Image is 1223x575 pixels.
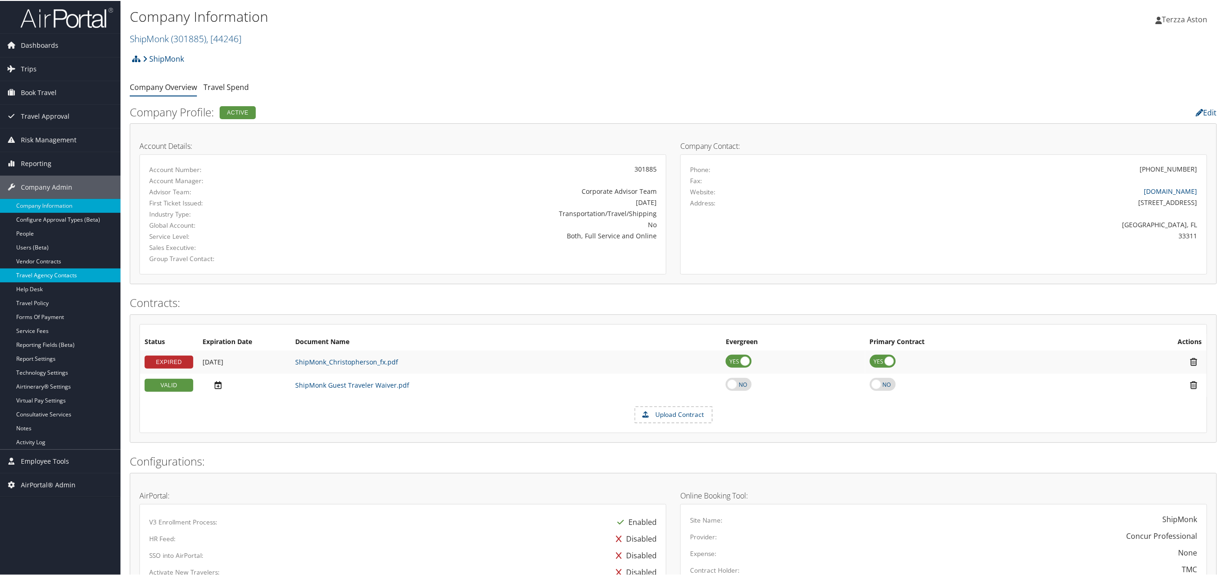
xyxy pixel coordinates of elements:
label: Service Level: [149,231,309,240]
div: Active [220,105,256,118]
div: Corporate Advisor Team [323,185,657,195]
label: Group Travel Contact: [149,253,309,262]
div: ShipMonk [1163,513,1198,524]
span: Reporting [21,151,51,174]
th: Primary Contract [865,333,1090,350]
label: Contract Holder: [690,565,740,574]
div: No [323,219,657,229]
a: Company Overview [130,81,197,91]
a: Travel Spend [203,81,249,91]
span: Employee Tools [21,449,69,472]
div: [STREET_ADDRESS] [820,197,1198,206]
label: Address: [690,198,716,207]
label: Global Account: [149,220,309,229]
h1: Company Information [130,6,855,26]
label: SSO into AirPortal: [149,550,203,559]
img: airportal-logo.png [20,6,113,28]
span: [DATE] [203,357,223,365]
h2: Company Profile: [130,103,850,119]
div: EXPIRED [145,355,193,368]
span: Company Admin [21,175,72,198]
label: Upload Contract [635,406,712,422]
div: [PHONE_NUMBER] [1140,163,1198,173]
h4: Company Contact: [680,141,1207,149]
label: Advisor Team: [149,186,309,196]
label: Phone: [690,164,710,173]
div: Concur Professional [1127,530,1198,541]
th: Expiration Date [198,333,291,350]
a: [DOMAIN_NAME] [1144,186,1198,195]
span: Travel Approval [21,104,70,127]
div: VALID [145,378,193,391]
div: 33311 [820,230,1198,240]
div: Both, Full Service and Online [323,230,657,240]
h2: Configurations: [130,453,1217,468]
label: V3 Enrollment Process: [149,517,217,526]
label: Website: [690,186,716,196]
a: ShipMonk [130,32,241,44]
label: Site Name: [690,515,722,524]
label: Expense: [690,548,716,557]
label: Account Manager: [149,175,309,185]
a: Edit [1196,107,1217,117]
div: Disabled [611,546,657,563]
th: Document Name [291,333,721,350]
div: TMC [1182,563,1198,574]
span: Trips [21,57,37,80]
div: Add/Edit Date [203,357,286,365]
label: Fax: [690,175,702,185]
label: Industry Type: [149,209,309,218]
a: Terzza Aston [1156,5,1217,32]
label: Account Number: [149,164,309,173]
i: Remove Contract [1186,379,1202,389]
label: Sales Executive: [149,242,309,251]
label: First Ticket Issued: [149,198,309,207]
h4: Account Details: [139,141,666,149]
div: 301885 [323,163,657,173]
div: Enabled [613,513,657,530]
span: Terzza Aston [1162,13,1208,24]
div: [GEOGRAPHIC_DATA], FL [820,219,1198,229]
div: [DATE] [323,197,657,206]
h4: Online Booking Tool: [680,491,1207,498]
a: ShipMonk Guest Traveler Waiver.pdf [295,380,409,389]
th: Actions [1090,333,1207,350]
span: ( 301885 ) [171,32,206,44]
th: Status [140,333,198,350]
h4: AirPortal: [139,491,666,498]
label: HR Feed: [149,533,176,543]
a: ShipMonk_Christopherson_fx.pdf [295,357,398,365]
a: ShipMonk [143,49,184,67]
span: Risk Management [21,128,76,151]
span: AirPortal® Admin [21,473,76,496]
span: , [ 44246 ] [206,32,241,44]
label: Provider: [690,531,717,541]
div: Transportation/Travel/Shipping [323,208,657,217]
i: Remove Contract [1186,356,1202,366]
div: None [1179,546,1198,557]
div: Disabled [611,530,657,546]
span: Dashboards [21,33,58,56]
h2: Contracts: [130,294,1217,310]
th: Evergreen [721,333,865,350]
span: Book Travel [21,80,57,103]
div: Add/Edit Date [203,379,286,389]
